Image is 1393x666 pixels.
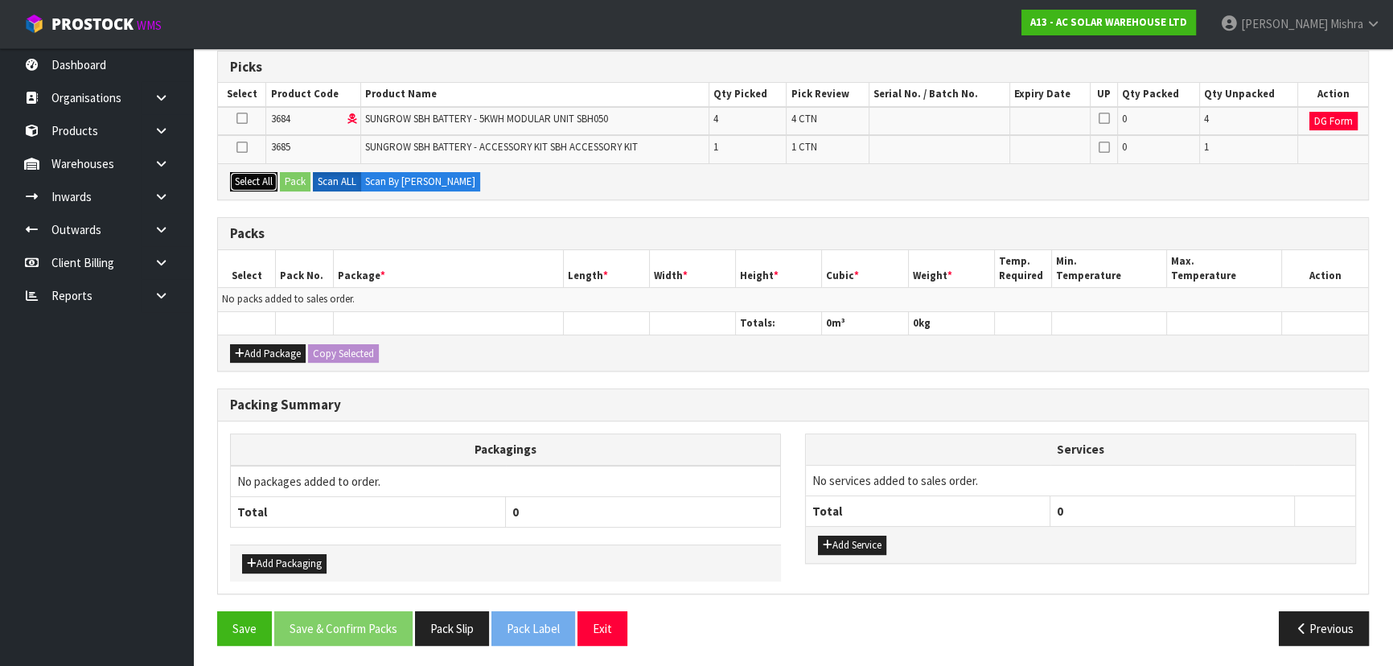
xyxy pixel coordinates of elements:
[218,288,1368,311] td: No packs added to sales order.
[994,250,1052,288] th: Temp. Required
[818,536,886,555] button: Add Service
[806,434,1355,465] th: Services
[1330,16,1363,31] span: Mishra
[333,250,563,288] th: Package
[1279,611,1369,646] button: Previous
[1122,140,1127,154] span: 0
[280,172,310,191] button: Pack
[270,112,290,125] span: 3684
[218,83,266,106] th: Select
[137,18,162,33] small: WMS
[266,83,361,106] th: Product Code
[826,316,832,330] span: 0
[218,250,276,288] th: Select
[1204,140,1209,154] span: 1
[51,14,134,35] span: ProStock
[736,250,822,288] th: Height
[1122,112,1127,125] span: 0
[231,466,781,497] td: No packages added to order.
[365,112,608,125] span: SUNGROW SBH BATTERY - 5KWH MODULAR UNIT SBH050
[791,140,816,154] span: 1 CTN
[1030,15,1187,29] strong: A13 - AC SOLAR WAREHOUSE LTD
[713,112,718,125] span: 4
[1021,10,1196,35] a: A13 - AC SOLAR WAREHOUSE LTD
[577,611,627,646] button: Exit
[274,611,413,646] button: Save & Confirm Packs
[913,316,918,330] span: 0
[1167,250,1282,288] th: Max. Temperature
[791,112,816,125] span: 4 CTN
[649,250,735,288] th: Width
[231,434,781,466] th: Packagings
[1282,250,1368,288] th: Action
[908,311,994,335] th: kg
[313,172,361,191] label: Scan ALL
[230,172,277,191] button: Select All
[1204,112,1209,125] span: 4
[869,83,1009,106] th: Serial No. / Batch No.
[1298,83,1368,106] th: Action
[270,140,290,154] span: 3685
[231,496,506,527] th: Total
[230,397,1356,413] h3: Packing Summary
[230,60,1356,75] h3: Picks
[1052,250,1167,288] th: Min. Temperature
[822,250,908,288] th: Cubic
[217,611,272,646] button: Save
[1309,112,1358,131] button: DG Form
[242,554,327,573] button: Add Packaging
[908,250,994,288] th: Weight
[709,83,786,106] th: Qty Picked
[415,611,489,646] button: Pack Slip
[491,611,575,646] button: Pack Label
[365,140,638,154] span: SUNGROW SBH BATTERY - ACCESSORY KIT SBH ACCESSORY KIT
[24,14,44,34] img: cube-alt.png
[308,344,379,364] button: Copy Selected
[512,504,519,520] span: 0
[787,83,869,106] th: Pick Review
[1241,16,1328,31] span: [PERSON_NAME]
[1009,83,1090,106] th: Expiry Date
[736,311,822,335] th: Totals:
[822,311,908,335] th: m³
[806,495,1050,526] th: Total
[361,83,709,106] th: Product Name
[1090,83,1118,106] th: UP
[230,226,1356,241] h3: Packs
[1199,83,1297,106] th: Qty Unpacked
[1057,504,1063,519] span: 0
[360,172,480,191] label: Scan By [PERSON_NAME]
[806,465,1355,495] td: No services added to sales order.
[713,140,718,154] span: 1
[347,114,356,125] i: Dangerous Goods
[230,344,306,364] button: Add Package
[563,250,649,288] th: Length
[276,250,334,288] th: Pack No.
[1118,83,1199,106] th: Qty Packed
